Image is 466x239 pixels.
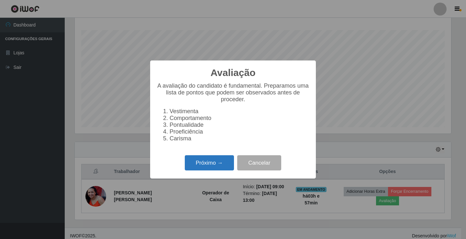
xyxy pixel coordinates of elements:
[237,155,281,170] button: Cancelar
[185,155,234,170] button: Próximo →
[170,135,309,142] li: Carisma
[211,67,256,79] h2: Avaliação
[157,82,309,103] p: A avaliação do candidato é fundamental. Preparamos uma lista de pontos que podem ser observados a...
[170,128,309,135] li: Proeficiência
[170,115,309,122] li: Comportamento
[170,108,309,115] li: Vestimenta
[170,122,309,128] li: Pontualidade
